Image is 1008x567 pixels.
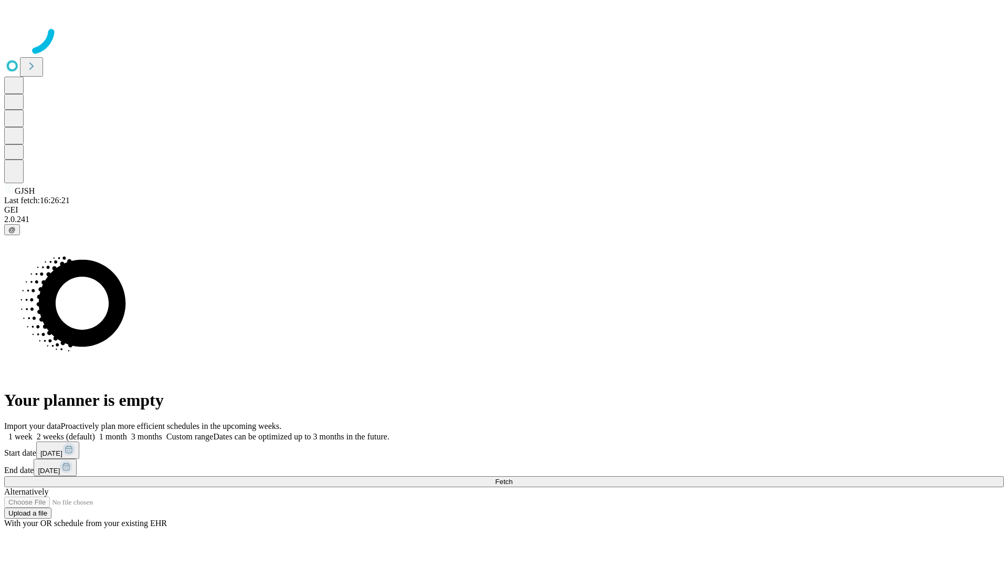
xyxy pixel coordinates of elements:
[4,442,1004,459] div: Start date
[4,196,70,205] span: Last fetch: 16:26:21
[495,478,512,486] span: Fetch
[166,432,213,441] span: Custom range
[8,226,16,234] span: @
[131,432,162,441] span: 3 months
[34,459,77,476] button: [DATE]
[4,215,1004,224] div: 2.0.241
[4,519,167,528] span: With your OR schedule from your existing EHR
[4,508,51,519] button: Upload a file
[4,422,61,430] span: Import your data
[8,432,33,441] span: 1 week
[4,391,1004,410] h1: Your planner is empty
[38,467,60,475] span: [DATE]
[61,422,281,430] span: Proactively plan more efficient schedules in the upcoming weeks.
[4,487,48,496] span: Alternatively
[4,224,20,235] button: @
[40,449,62,457] span: [DATE]
[4,459,1004,476] div: End date
[99,432,127,441] span: 1 month
[15,186,35,195] span: GJSH
[4,205,1004,215] div: GEI
[213,432,389,441] span: Dates can be optimized up to 3 months in the future.
[4,476,1004,487] button: Fetch
[36,442,79,459] button: [DATE]
[37,432,95,441] span: 2 weeks (default)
